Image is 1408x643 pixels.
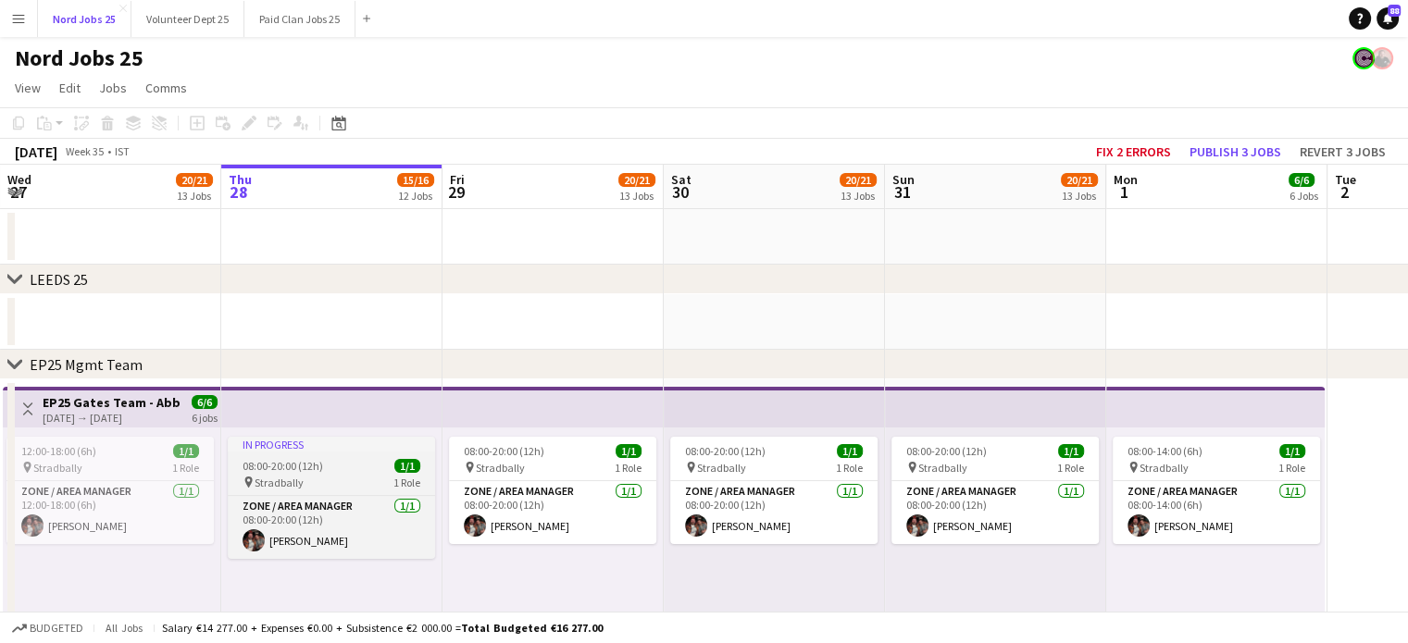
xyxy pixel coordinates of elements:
[172,461,199,475] span: 1 Role
[616,444,642,458] span: 1/1
[476,461,525,475] span: Stradbally
[1279,444,1305,458] span: 1/1
[1062,189,1097,203] div: 13 Jobs
[398,189,433,203] div: 12 Jobs
[38,1,131,37] button: Nord Jobs 25
[9,618,86,638] button: Budgeted
[447,181,465,203] span: 29
[1113,481,1320,544] app-card-role: Zone / Area Manager1/108:00-14:00 (6h)[PERSON_NAME]
[43,411,181,425] div: [DATE] → [DATE]
[6,437,214,544] app-job-card: 12:00-18:00 (6h)1/1 Stradbally1 RoleZone / Area Manager1/112:00-18:00 (6h)[PERSON_NAME]
[228,437,435,559] app-job-card: In progress08:00-20:00 (12h)1/1 Stradbally1 RoleZone / Area Manager1/108:00-20:00 (12h)[PERSON_NAME]
[393,476,420,489] span: 1 Role
[618,173,655,187] span: 20/21
[43,394,181,411] h3: EP25 Gates Team - Abbeyleix Gate
[891,437,1099,544] app-job-card: 08:00-20:00 (12h)1/1 Stradbally1 RoleZone / Area Manager1/108:00-20:00 (12h)[PERSON_NAME]
[115,144,130,158] div: IST
[394,459,420,473] span: 1/1
[5,181,31,203] span: 27
[619,189,654,203] div: 13 Jobs
[15,80,41,96] span: View
[1377,7,1399,30] a: 88
[1352,47,1375,69] app-user-avatar: Staffing Department
[229,171,252,188] span: Thu
[449,437,656,544] app-job-card: 08:00-20:00 (12h)1/1 Stradbally1 RoleZone / Area Manager1/108:00-20:00 (12h)[PERSON_NAME]
[59,80,81,96] span: Edit
[226,181,252,203] span: 28
[450,171,465,188] span: Fri
[21,444,96,458] span: 12:00-18:00 (6h)
[461,621,603,635] span: Total Budgeted €16 277.00
[1061,173,1098,187] span: 20/21
[891,481,1099,544] app-card-role: Zone / Area Manager1/108:00-20:00 (12h)[PERSON_NAME]
[138,76,194,100] a: Comms
[1089,140,1178,164] button: Fix 2 errors
[6,481,214,544] app-card-role: Zone / Area Manager1/112:00-18:00 (6h)[PERSON_NAME]
[836,461,863,475] span: 1 Role
[7,76,48,100] a: View
[464,444,544,458] span: 08:00-20:00 (12h)
[671,171,692,188] span: Sat
[177,189,212,203] div: 13 Jobs
[685,444,766,458] span: 08:00-20:00 (12h)
[1371,47,1393,69] app-user-avatar: Stevie Taylor
[145,80,187,96] span: Comms
[15,142,57,161] div: [DATE]
[906,444,987,458] span: 08:00-20:00 (12h)
[1388,5,1401,17] span: 88
[1332,181,1356,203] span: 2
[15,44,143,72] h1: Nord Jobs 25
[1182,140,1289,164] button: Publish 3 jobs
[30,622,83,635] span: Budgeted
[61,144,107,158] span: Week 35
[1289,173,1315,187] span: 6/6
[1292,140,1393,164] button: Revert 3 jobs
[670,437,878,544] app-job-card: 08:00-20:00 (12h)1/1 Stradbally1 RoleZone / Area Manager1/108:00-20:00 (12h)[PERSON_NAME]
[1058,444,1084,458] span: 1/1
[7,171,31,188] span: Wed
[52,76,88,100] a: Edit
[918,461,967,475] span: Stradbally
[228,496,435,559] app-card-role: Zone / Area Manager1/108:00-20:00 (12h)[PERSON_NAME]
[840,173,877,187] span: 20/21
[30,355,143,374] div: EP25 Mgmt Team
[1113,437,1320,544] app-job-card: 08:00-14:00 (6h)1/1 Stradbally1 RoleZone / Area Manager1/108:00-14:00 (6h)[PERSON_NAME]
[162,621,603,635] div: Salary €14 277.00 + Expenses €0.00 + Subsistence €2 000.00 =
[841,189,876,203] div: 13 Jobs
[30,270,88,289] div: LEEDS 25
[837,444,863,458] span: 1/1
[1111,181,1138,203] span: 1
[255,476,304,489] span: Stradbally
[243,459,323,473] span: 08:00-20:00 (12h)
[1335,171,1356,188] span: Tue
[102,621,146,635] span: All jobs
[890,181,915,203] span: 31
[449,481,656,544] app-card-role: Zone / Area Manager1/108:00-20:00 (12h)[PERSON_NAME]
[92,76,134,100] a: Jobs
[397,173,434,187] span: 15/16
[670,481,878,544] app-card-role: Zone / Area Manager1/108:00-20:00 (12h)[PERSON_NAME]
[192,409,218,425] div: 6 jobs
[99,80,127,96] span: Jobs
[1290,189,1318,203] div: 6 Jobs
[697,461,746,475] span: Stradbally
[33,461,82,475] span: Stradbally
[1114,171,1138,188] span: Mon
[668,181,692,203] span: 30
[1140,461,1189,475] span: Stradbally
[1278,461,1305,475] span: 1 Role
[173,444,199,458] span: 1/1
[244,1,355,37] button: Paid Clan Jobs 25
[176,173,213,187] span: 20/21
[892,171,915,188] span: Sun
[615,461,642,475] span: 1 Role
[192,395,218,409] span: 6/6
[1128,444,1202,458] span: 08:00-14:00 (6h)
[228,437,435,451] div: In progress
